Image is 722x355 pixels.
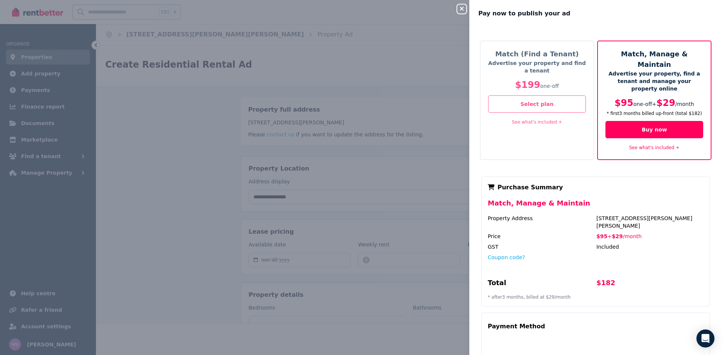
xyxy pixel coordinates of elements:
div: [STREET_ADDRESS][PERSON_NAME][PERSON_NAME] [596,215,704,230]
span: / month [675,101,694,107]
div: $182 [596,278,704,291]
span: / month [623,233,642,239]
div: Property Address [488,215,595,230]
p: * after 3 month s, billed at $29 / month [488,294,704,300]
a: See what's included + [629,145,680,150]
span: + [652,101,657,107]
div: Total [488,278,595,291]
div: Match, Manage & Maintain [488,198,704,215]
div: Payment Method [488,319,545,334]
p: * first 3 month s billed up-front (total $182 ) [605,110,703,116]
div: Included [596,243,704,251]
div: GST [488,243,595,251]
div: Open Intercom Messenger [696,329,714,347]
span: one-off [633,101,652,107]
button: Coupon code? [488,254,525,261]
span: Pay now to publish your ad [478,9,570,18]
button: Buy now [605,121,703,138]
div: Purchase Summary [488,183,704,192]
span: + [607,233,612,239]
span: $95 [614,98,633,108]
span: $199 [515,80,540,90]
button: Select plan [488,95,586,113]
span: one-off [540,83,559,89]
span: $29 [657,98,675,108]
p: Advertise your property and find a tenant [488,59,586,74]
span: $95 [596,233,607,239]
p: Advertise your property, find a tenant and manage your property online [605,70,703,92]
h5: Match (Find a Tenant) [488,49,586,59]
span: $29 [612,233,623,239]
h5: Match, Manage & Maintain [605,49,703,70]
div: Price [488,233,595,240]
a: See what's included + [512,119,562,125]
